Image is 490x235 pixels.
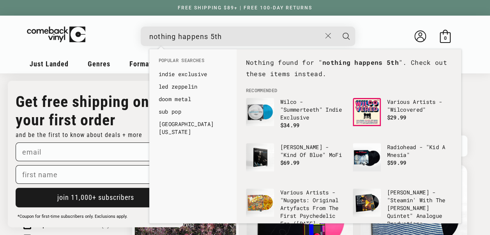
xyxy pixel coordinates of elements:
span: Formats [129,60,155,68]
div: Popular Searches [149,49,237,142]
div: No Results [242,57,456,87]
button: Search [336,27,356,46]
a: Wilco - "Summerteeth" Indie Exclusive Wilco - "Summerteeth" Indie Exclusive $34.99 [246,98,345,135]
button: join 11,000+ subscribers [16,188,175,207]
p: Various Artists - "Wilcovered" [387,98,452,114]
span: $69.99 [280,159,300,166]
li: no_result_products: Wilco - "Summerteeth" Indie Exclusive [242,94,349,139]
img: Wilco - "Summerteeth" Indie Exclusive [246,98,274,126]
div: Recommended [237,49,461,223]
input: email [16,142,175,161]
li: Popular Searches [155,57,231,68]
p: Wilco - "Summerteeth" Indie Exclusive [280,98,345,121]
li: no_result_suggestions: hotel california [155,118,231,138]
span: $34.99 [280,121,300,129]
span: Genres [88,60,110,68]
a: indie exclusive [159,70,227,78]
input: first name [16,165,175,184]
span: 0 [444,35,446,41]
span: $29.99 [387,114,407,121]
a: Radiohead - "Kid A Mnesia" Radiohead - "Kid A Mnesia" $59.99 [353,143,452,181]
a: Various Artists - "Wilcovered" Various Artists - "Wilcovered" $29.99 [353,98,452,135]
a: led zeppelin [159,83,227,91]
li: no_result_products: Miles Davis - "Kind Of Blue" MoFi [242,139,349,185]
span: Just Landed [30,60,69,68]
a: FREE SHIPPING $89+ | FREE 100-DAY RETURNS [170,5,320,11]
li: no_result_suggestions: led zeppelin [155,80,231,93]
strong: nothing happens 5th [322,58,399,66]
button: Close [321,27,335,45]
img: Radiohead - "Kid A Mnesia" [353,143,381,171]
img: Various Artists - "Wilcovered" [353,98,381,126]
img: Miles Davis - "Kind Of Blue" MoFi [246,143,274,171]
strong: Get free shipping on your first order [16,93,149,129]
img: Miles Davis - "Steamin' With The Miles Davis Quintet" Analogue Productions [353,189,381,217]
li: no_result_suggestions: doom metal [155,93,231,105]
li: no_result_suggestions: indie exclusive [155,68,231,80]
span: and be the first to know about deals + more [16,131,142,139]
img: Various Artists - "Nuggets: Original Artyfacts From The First Psychedelic Era (1965-1968)" [246,189,274,217]
a: doom metal [159,95,227,103]
a: Miles Davis - "Kind Of Blue" MoFi [PERSON_NAME] - "Kind Of Blue" MoFi $69.99 [246,143,345,181]
li: no_result_suggestions: sub pop [155,105,231,118]
p: Nothing found for " ". Check out these items instead. [246,57,452,80]
p: Radiohead - "Kid A Mnesia" [387,143,452,159]
span: $59.99 [387,159,407,166]
p: [PERSON_NAME] - "Kind Of Blue" MoFi [280,143,345,159]
p: [PERSON_NAME] - "Steamin' With The [PERSON_NAME] Quintet" Analogue Productions [387,189,452,228]
input: When autocomplete results are available use up and down arrows to review and enter to select [149,28,321,45]
li: Recommended [242,87,456,94]
span: *Coupon for first-time subscribers only. Exclusions apply. [18,214,127,219]
a: [GEOGRAPHIC_DATA][US_STATE] [159,120,227,136]
div: Search [141,27,355,46]
li: no_result_products: Various Artists - "Wilcovered" [349,94,456,139]
li: no_result_products: Radiohead - "Kid A Mnesia" [349,139,456,185]
a: sub pop [159,108,227,116]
